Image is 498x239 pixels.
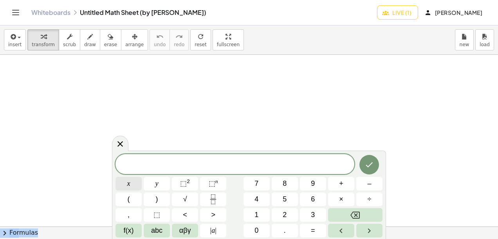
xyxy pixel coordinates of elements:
[300,224,326,237] button: Equals
[244,208,270,222] button: 1
[32,42,55,47] span: transform
[31,9,70,16] a: Whiteboards
[283,210,287,220] span: 2
[172,192,198,206] button: Square root
[200,192,226,206] button: Fraction
[84,42,96,47] span: draw
[175,32,183,41] i: redo
[254,194,258,205] span: 4
[272,177,298,190] button: 8
[183,210,187,220] span: <
[368,194,372,205] span: ÷
[174,42,184,47] span: redo
[377,5,418,20] button: Live (1)
[9,6,22,19] button: Toggle navigation
[254,225,258,236] span: 0
[200,224,226,237] button: Absolute value
[115,208,142,222] button: ,
[144,208,170,222] button: Placeholder
[153,210,160,220] span: ⬚
[311,210,315,220] span: 3
[197,32,204,41] i: refresh
[460,42,469,47] span: new
[115,177,142,190] button: x
[183,194,187,205] span: √
[356,177,383,190] button: Minus
[272,208,298,222] button: 2
[172,177,198,190] button: Squared
[210,226,212,234] span: |
[170,29,189,50] button: redoredo
[156,194,158,205] span: )
[190,29,211,50] button: refreshreset
[311,225,315,236] span: =
[125,42,144,47] span: arrange
[27,29,59,50] button: transform
[211,210,215,220] span: >
[127,178,130,189] span: x
[328,208,383,222] button: Backspace
[215,178,218,184] sup: n
[144,177,170,190] button: y
[339,194,343,205] span: ×
[195,42,206,47] span: reset
[217,42,240,47] span: fullscreen
[311,194,315,205] span: 6
[272,192,298,206] button: 5
[272,224,298,237] button: .
[244,192,270,206] button: 4
[356,224,383,237] button: Right arrow
[213,29,244,50] button: fullscreen
[4,29,26,50] button: insert
[300,192,326,206] button: 6
[384,9,411,16] span: Live (1)
[151,225,162,236] span: abc
[200,208,226,222] button: Greater than
[254,178,258,189] span: 7
[311,178,315,189] span: 9
[179,225,191,236] span: αβγ
[172,208,198,222] button: Less than
[154,42,166,47] span: undo
[300,177,326,190] button: 9
[115,192,142,206] button: (
[367,178,371,189] span: –
[328,192,354,206] button: Times
[209,180,215,187] span: ⬚
[328,177,354,190] button: Plus
[100,29,121,50] button: erase
[475,29,494,50] button: load
[124,225,134,236] span: f(x)
[155,178,159,189] span: y
[254,210,258,220] span: 1
[59,29,80,50] button: scrub
[283,178,287,189] span: 8
[144,224,170,237] button: Alphabet
[328,224,354,237] button: Left arrow
[8,42,22,47] span: insert
[144,192,170,206] button: )
[426,9,482,16] span: [PERSON_NAME]
[104,42,117,47] span: erase
[210,225,217,236] span: a
[150,29,170,50] button: undoundo
[244,224,270,237] button: 0
[480,42,490,47] span: load
[115,224,142,237] button: Functions
[244,177,270,190] button: 7
[215,226,217,234] span: |
[455,29,474,50] button: new
[359,155,379,174] button: Done
[339,178,343,189] span: +
[300,208,326,222] button: 3
[63,42,76,47] span: scrub
[121,29,148,50] button: arrange
[156,32,164,41] i: undo
[128,210,130,220] span: ,
[200,177,226,190] button: Superscript
[356,192,383,206] button: Divide
[180,180,187,187] span: ⬚
[187,178,190,184] sup: 2
[80,29,100,50] button: draw
[284,225,286,236] span: .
